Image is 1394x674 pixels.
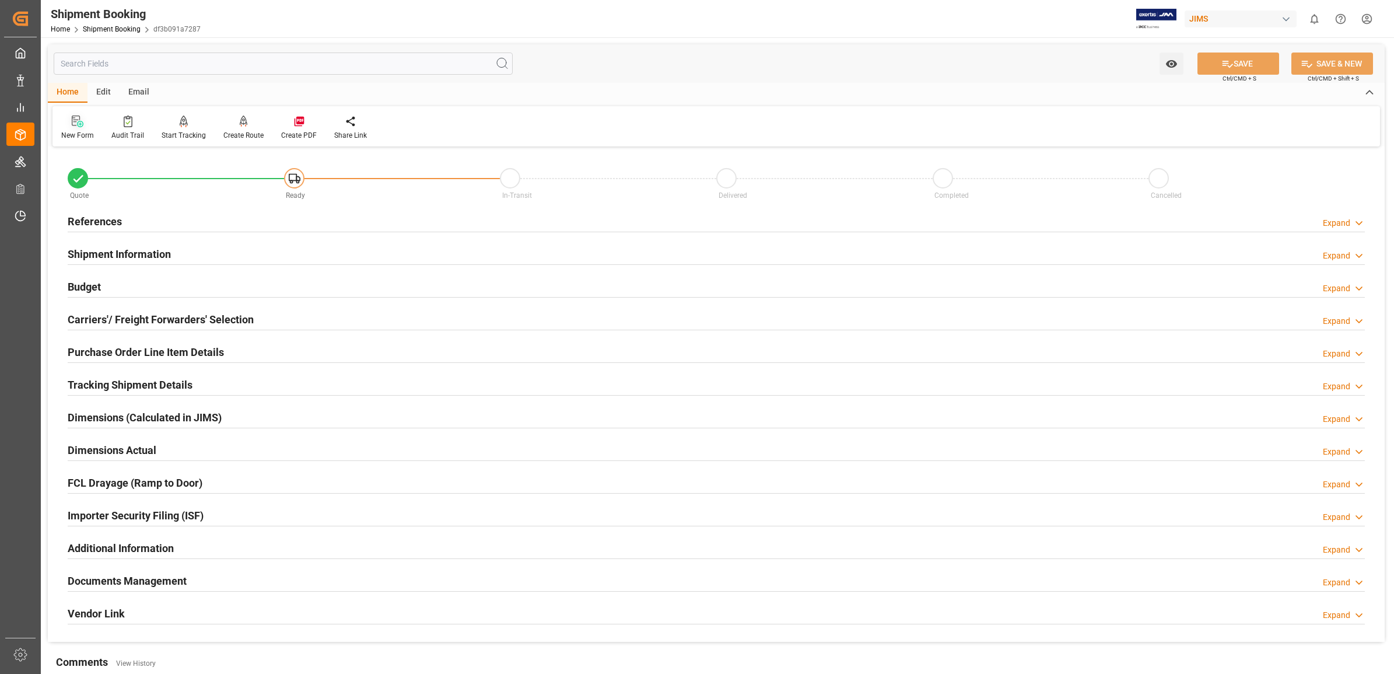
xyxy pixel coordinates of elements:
h2: Dimensions (Calculated in JIMS) [68,410,222,425]
h2: Vendor Link [68,606,125,621]
span: Quote [70,191,89,200]
h2: Comments [56,654,108,670]
div: Start Tracking [162,130,206,141]
div: Create PDF [281,130,317,141]
button: JIMS [1185,8,1301,30]
span: In-Transit [502,191,532,200]
div: Expand [1323,544,1350,556]
h2: Budget [68,279,101,295]
div: Email [120,83,158,103]
div: Create Route [223,130,264,141]
span: Cancelled [1151,191,1182,200]
div: Expand [1323,511,1350,523]
div: Expand [1323,446,1350,458]
div: Expand [1323,217,1350,229]
div: Expand [1323,348,1350,360]
h2: Carriers'/ Freight Forwarders' Selection [68,312,254,327]
div: Shipment Booking [51,5,201,23]
button: show 0 new notifications [1301,6,1328,32]
span: Completed [934,191,969,200]
div: Edit [87,83,120,103]
h2: Dimensions Actual [68,442,156,458]
span: Delivered [719,191,747,200]
div: New Form [61,130,94,141]
div: JIMS [1185,11,1297,27]
span: Ctrl/CMD + Shift + S [1308,74,1359,83]
button: Help Center [1328,6,1354,32]
h2: References [68,214,122,229]
div: Expand [1323,315,1350,327]
div: Audit Trail [111,130,144,141]
div: Expand [1323,577,1350,589]
a: Shipment Booking [83,25,141,33]
div: Expand [1323,479,1350,491]
button: SAVE & NEW [1291,53,1373,75]
h2: Additional Information [68,540,174,556]
div: Share Link [334,130,367,141]
div: Expand [1323,250,1350,262]
img: Exertis%20JAM%20-%20Email%20Logo.jpg_1722504956.jpg [1136,9,1176,29]
button: open menu [1160,53,1183,75]
h2: FCL Drayage (Ramp to Door) [68,475,202,491]
input: Search Fields [54,53,513,75]
h2: Importer Security Filing (ISF) [68,508,204,523]
a: View History [116,659,156,668]
h2: Shipment Information [68,246,171,262]
a: Home [51,25,70,33]
button: SAVE [1197,53,1279,75]
div: Home [48,83,87,103]
div: Expand [1323,282,1350,295]
span: Ready [286,191,305,200]
div: Expand [1323,380,1350,393]
h2: Purchase Order Line Item Details [68,344,224,360]
div: Expand [1323,413,1350,425]
div: Expand [1323,609,1350,621]
h2: Tracking Shipment Details [68,377,192,393]
span: Ctrl/CMD + S [1223,74,1256,83]
h2: Documents Management [68,573,187,589]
